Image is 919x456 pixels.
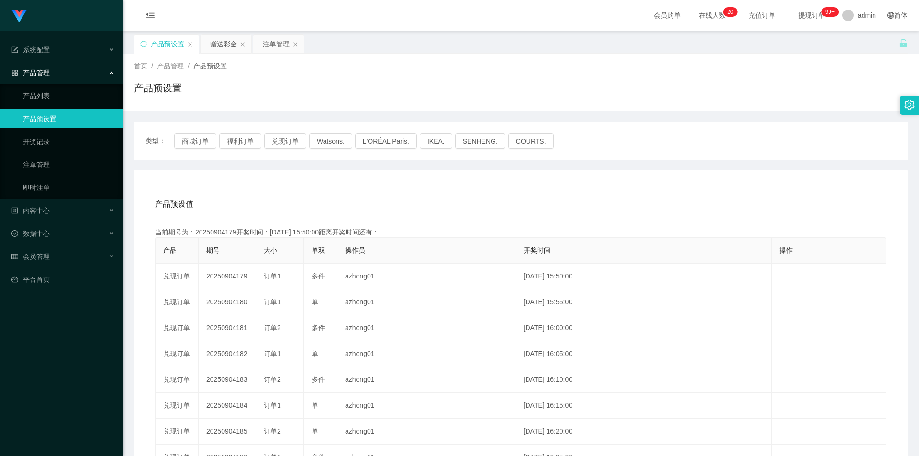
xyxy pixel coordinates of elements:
span: 单 [312,298,318,306]
span: 单 [312,427,318,435]
i: 图标: appstore-o [11,69,18,76]
span: 在线人数 [694,12,730,19]
span: 单 [312,350,318,357]
span: 系统配置 [11,46,50,54]
div: 注单管理 [263,35,290,53]
span: 产品管理 [157,62,184,70]
td: azhong01 [337,393,516,419]
td: azhong01 [337,289,516,315]
td: [DATE] 15:55:00 [516,289,772,315]
span: 订单1 [264,272,281,280]
td: 兑现订单 [156,315,199,341]
td: azhong01 [337,315,516,341]
td: 20250904184 [199,393,256,419]
td: [DATE] 16:00:00 [516,315,772,341]
span: 单 [312,401,318,409]
span: 类型： [146,133,174,149]
a: 图标: dashboard平台首页 [11,270,115,289]
i: 图标: form [11,46,18,53]
span: 单双 [312,246,325,254]
sup: 20 [723,7,737,17]
a: 即时注单 [23,178,115,197]
i: 图标: setting [904,100,915,110]
i: 图标: table [11,253,18,260]
span: 内容中心 [11,207,50,214]
button: L'ORÉAL Paris. [355,133,417,149]
i: 图标: menu-fold [134,0,167,31]
span: 会员管理 [11,253,50,260]
td: 20250904180 [199,289,256,315]
img: logo.9652507e.png [11,10,27,23]
button: 商城订单 [174,133,216,149]
button: 福利订单 [219,133,261,149]
span: 大小 [264,246,277,254]
td: 兑现订单 [156,264,199,289]
span: 产品 [163,246,177,254]
p: 2 [727,7,730,17]
span: 产品预设置 [193,62,227,70]
button: Watsons. [309,133,352,149]
span: 订单2 [264,427,281,435]
span: 多件 [312,272,325,280]
i: 图标: sync [140,41,147,47]
td: 兑现订单 [156,341,199,367]
h1: 产品预设置 [134,81,182,95]
td: [DATE] 15:50:00 [516,264,772,289]
span: 多件 [312,324,325,332]
td: [DATE] 16:20:00 [516,419,772,445]
p: 0 [730,7,734,17]
td: 20250904182 [199,341,256,367]
td: 兑现订单 [156,367,199,393]
span: 订单2 [264,324,281,332]
i: 图标: check-circle-o [11,230,18,237]
sup: 1069 [821,7,839,17]
i: 图标: close [187,42,193,47]
a: 产品列表 [23,86,115,105]
i: 图标: close [292,42,298,47]
i: 图标: close [240,42,246,47]
span: 操作员 [345,246,365,254]
i: 图标: profile [11,207,18,214]
span: 首页 [134,62,147,70]
td: [DATE] 16:15:00 [516,393,772,419]
span: 产品预设值 [155,199,193,210]
td: 兑现订单 [156,289,199,315]
span: / [151,62,153,70]
span: 操作 [779,246,793,254]
td: 20250904185 [199,419,256,445]
span: 订单1 [264,401,281,409]
span: 产品管理 [11,69,50,77]
td: azhong01 [337,341,516,367]
button: 兑现订单 [264,133,306,149]
span: 订单1 [264,350,281,357]
i: 图标: global [887,12,894,19]
span: 充值订单 [744,12,780,19]
td: 20250904183 [199,367,256,393]
td: 20250904179 [199,264,256,289]
span: 开奖时间 [524,246,550,254]
div: 赠送彩金 [210,35,237,53]
span: 多件 [312,376,325,383]
td: [DATE] 16:05:00 [516,341,772,367]
a: 产品预设置 [23,109,115,128]
td: azhong01 [337,264,516,289]
span: 提现订单 [794,12,830,19]
button: COURTS. [508,133,554,149]
div: 产品预设置 [151,35,184,53]
span: / [188,62,190,70]
span: 订单1 [264,298,281,306]
span: 期号 [206,246,220,254]
a: 注单管理 [23,155,115,174]
a: 开奖记录 [23,132,115,151]
td: 兑现订单 [156,419,199,445]
td: azhong01 [337,367,516,393]
span: 订单2 [264,376,281,383]
td: 20250904181 [199,315,256,341]
i: 图标: unlock [899,39,908,47]
span: 数据中心 [11,230,50,237]
td: 兑现订单 [156,393,199,419]
button: IKEA. [420,133,452,149]
button: SENHENG. [455,133,505,149]
div: 当前期号为：20250904179开奖时间：[DATE] 15:50:00距离开奖时间还有： [155,227,886,237]
td: [DATE] 16:10:00 [516,367,772,393]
